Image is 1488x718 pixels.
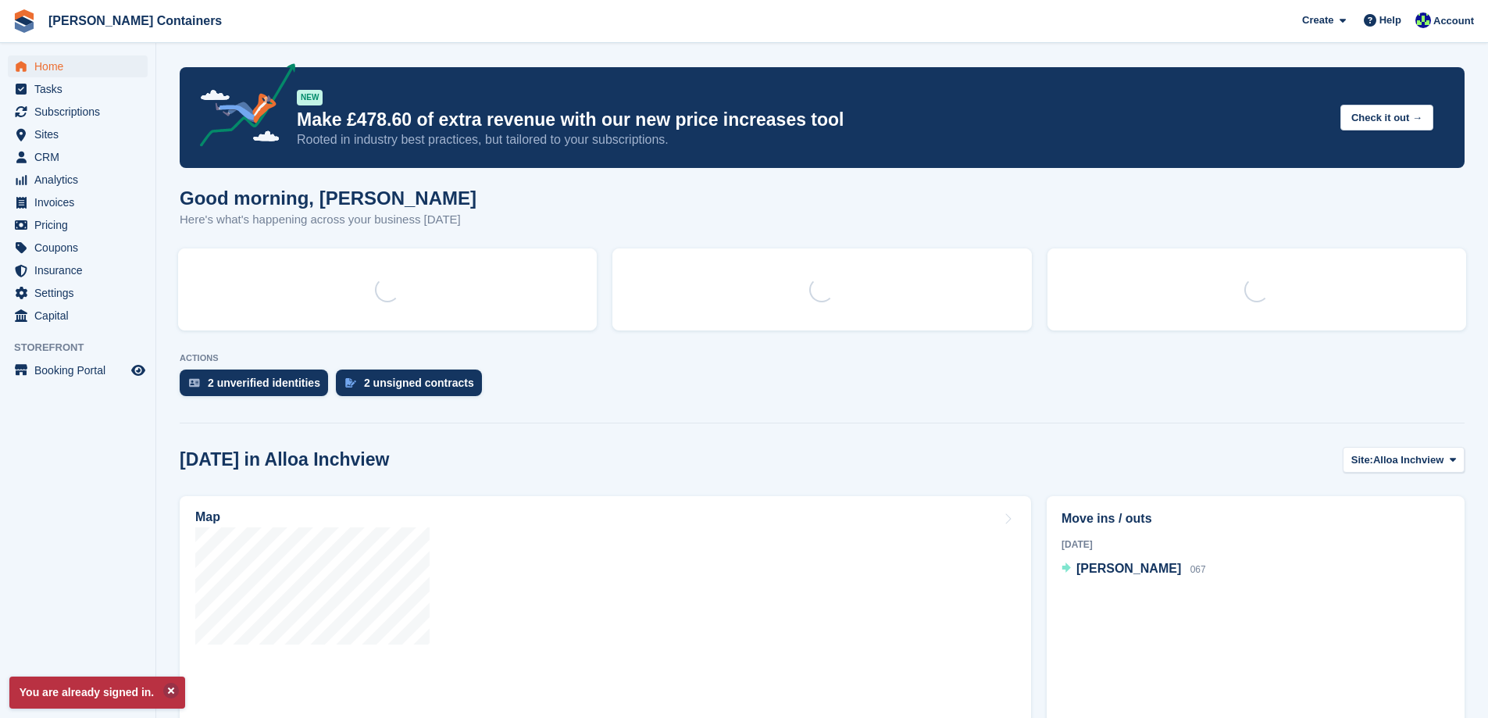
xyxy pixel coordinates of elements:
[297,131,1328,148] p: Rooted in industry best practices, but tailored to your subscriptions.
[297,109,1328,131] p: Make £478.60 of extra revenue with our new price increases tool
[297,90,323,105] div: NEW
[189,378,200,388] img: verify_identity-adf6edd0f0f0b5bbfe63781bf79b02c33cf7c696d77639b501bdc392416b5a36.svg
[1062,538,1450,552] div: [DATE]
[1343,447,1465,473] button: Site: Alloa Inchview
[8,305,148,327] a: menu
[34,214,128,236] span: Pricing
[180,353,1465,363] p: ACTIONS
[1415,13,1431,28] img: Audra Whitelaw
[345,378,356,388] img: contract_signature_icon-13c848040528278c33f63329250d36e43548de30e8caae1d1a13099fd9432cc5.svg
[12,9,36,33] img: stora-icon-8386f47178a22dfd0bd8f6a31ec36ba5ce8667c1dd55bd0f319d3a0aa187defe.svg
[1379,13,1401,28] span: Help
[34,282,128,304] span: Settings
[1433,13,1474,29] span: Account
[1062,559,1206,580] a: [PERSON_NAME] 067
[34,55,128,77] span: Home
[180,188,476,209] h1: Good morning, [PERSON_NAME]
[180,211,476,229] p: Here's what's happening across your business [DATE]
[34,359,128,381] span: Booking Portal
[34,101,128,123] span: Subscriptions
[8,78,148,100] a: menu
[34,191,128,213] span: Invoices
[1190,564,1206,575] span: 067
[34,305,128,327] span: Capital
[8,146,148,168] a: menu
[8,259,148,281] a: menu
[8,359,148,381] a: menu
[1373,452,1443,468] span: Alloa Inchview
[8,169,148,191] a: menu
[42,8,228,34] a: [PERSON_NAME] Containers
[34,259,128,281] span: Insurance
[8,214,148,236] a: menu
[1076,562,1181,575] span: [PERSON_NAME]
[187,63,296,152] img: price-adjustments-announcement-icon-8257ccfd72463d97f412b2fc003d46551f7dbcb40ab6d574587a9cd5c0d94...
[1302,13,1333,28] span: Create
[1062,509,1450,528] h2: Move ins / outs
[1351,452,1373,468] span: Site:
[8,191,148,213] a: menu
[129,361,148,380] a: Preview store
[34,78,128,100] span: Tasks
[8,101,148,123] a: menu
[180,449,389,470] h2: [DATE] in Alloa Inchview
[364,377,474,389] div: 2 unsigned contracts
[34,237,128,259] span: Coupons
[8,237,148,259] a: menu
[14,340,155,355] span: Storefront
[34,123,128,145] span: Sites
[8,123,148,145] a: menu
[208,377,320,389] div: 2 unverified identities
[8,55,148,77] a: menu
[336,370,490,404] a: 2 unsigned contracts
[195,510,220,524] h2: Map
[34,169,128,191] span: Analytics
[8,282,148,304] a: menu
[180,370,336,404] a: 2 unverified identities
[1340,105,1433,130] button: Check it out →
[34,146,128,168] span: CRM
[9,677,185,709] p: You are already signed in.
